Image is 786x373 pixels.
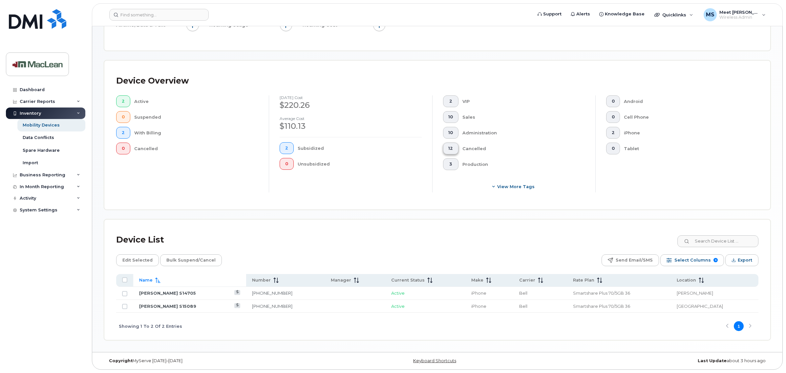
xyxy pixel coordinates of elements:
[252,304,292,309] a: [PHONE_NUMBER]
[606,143,620,154] button: 0
[122,99,125,104] span: 2
[160,254,222,266] button: Bulk Suspend/Cancel
[280,142,294,154] button: 2
[331,277,351,283] span: Manager
[471,304,486,309] span: iPhone
[606,95,620,107] button: 0
[391,290,405,296] span: Active
[134,143,259,154] div: Cancelled
[462,158,585,170] div: Production
[448,146,453,151] span: 12
[566,8,595,21] a: Alerts
[573,304,630,309] span: Smartshare Plus 70/5GB 36
[612,114,615,120] span: 0
[606,127,620,139] button: 2
[285,146,288,151] span: 2
[116,95,130,107] button: 2
[734,321,744,331] button: Page 1
[677,277,696,283] span: Location
[285,161,288,167] span: 0
[443,95,459,107] button: 2
[280,116,421,121] h4: Average cost
[605,11,645,17] span: Knowledge Base
[166,255,216,265] span: Bulk Suspend/Cancel
[573,290,630,296] span: Smartshare Plus 70/5GB 36
[650,8,698,21] div: Quicklinks
[134,111,259,123] div: Suspended
[624,95,748,107] div: Android
[725,254,758,266] button: Export
[448,114,453,120] span: 10
[662,12,686,17] span: Quicklinks
[677,235,758,247] input: Search Device List ...
[122,130,125,135] span: 2
[298,142,422,154] div: Subsidized
[443,158,459,170] button: 3
[413,358,456,363] a: Keyboard Shortcuts
[104,358,326,363] div: MyServe [DATE]–[DATE]
[448,162,453,167] span: 3
[443,127,459,139] button: 10
[462,143,585,154] div: Cancelled
[624,127,748,139] div: iPhone
[462,95,585,107] div: VIP
[606,111,620,123] button: 0
[674,255,711,265] span: Select Columns
[391,277,425,283] span: Current Status
[134,95,259,107] div: Active
[116,72,189,89] div: Device Overview
[677,304,723,309] span: [GEOGRAPHIC_DATA]
[543,11,562,17] span: Support
[139,277,153,283] span: Name
[462,111,585,123] div: Sales
[706,11,714,19] span: MS
[280,121,421,132] div: $110.13
[602,254,659,266] button: Send Email/SMS
[391,304,405,309] span: Active
[109,9,209,21] input: Find something...
[252,290,292,296] a: [PHONE_NUMBER]
[448,130,453,135] span: 10
[624,143,748,154] div: Tablet
[471,277,483,283] span: Make
[122,255,153,265] span: Edit Selected
[573,277,594,283] span: Rate Plan
[719,10,759,15] span: Meet [PERSON_NAME]
[298,158,422,170] div: Unsubsidized
[612,99,615,104] span: 0
[519,277,535,283] span: Carrier
[443,181,585,192] button: View more tags
[519,304,527,309] span: Bell
[280,158,294,170] button: 0
[497,184,535,190] span: View more tags
[119,321,182,331] span: Showing 1 To 2 Of 2 Entries
[677,290,713,296] span: [PERSON_NAME]
[116,231,164,248] div: Device List
[471,290,486,296] span: iPhone
[519,290,527,296] span: Bell
[448,99,453,104] span: 2
[719,15,759,20] span: Wireless Admin
[612,146,615,151] span: 0
[134,127,259,139] div: With Billing
[116,254,159,266] button: Edit Selected
[595,8,649,21] a: Knowledge Base
[443,143,459,154] button: 12
[234,290,241,295] a: View Last Bill
[116,111,130,123] button: 0
[139,304,196,309] a: [PERSON_NAME] S15089
[116,127,130,139] button: 2
[462,127,585,139] div: Administration
[252,277,271,283] span: Number
[443,111,459,123] button: 10
[660,254,724,266] button: Select Columns 9
[122,146,125,151] span: 0
[576,11,590,17] span: Alerts
[616,255,653,265] span: Send Email/SMS
[698,358,727,363] strong: Last Update
[713,258,718,262] span: 9
[280,95,421,100] h4: [DATE] cost
[548,358,771,363] div: about 3 hours ago
[699,8,770,21] div: Meet Shah
[234,303,241,308] a: View Last Bill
